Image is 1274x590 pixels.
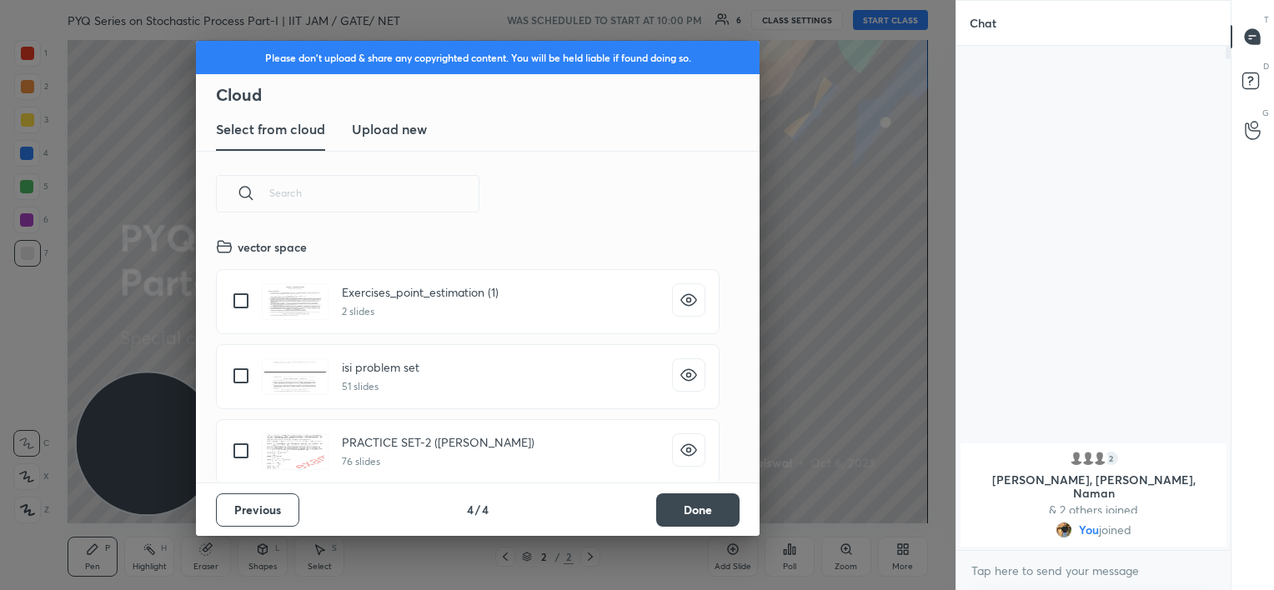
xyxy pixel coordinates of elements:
[1263,60,1269,72] p: D
[1264,13,1269,26] p: T
[238,238,307,256] h4: vector space
[1262,107,1269,119] p: G
[1091,450,1108,467] img: default.png
[262,283,329,320] img: 16728304476QYXTF.pdf
[342,358,419,376] h4: isi problem set
[196,41,760,74] div: Please don't upload & share any copyrighted content. You will be held liable if found doing so.
[262,358,329,395] img: 1672830447EOHM0Q.pdf
[342,454,534,469] h5: 76 slides
[475,501,480,518] h4: /
[971,473,1216,500] p: [PERSON_NAME], [PERSON_NAME], Naman
[216,493,299,527] button: Previous
[342,283,499,301] h4: Exercises_point_estimation (1)
[342,433,534,451] h4: PRACTICE SET-2 ([PERSON_NAME])
[1099,523,1131,537] span: joined
[956,1,1010,45] p: Chat
[216,84,760,106] h2: Cloud
[352,119,427,139] h3: Upload new
[342,304,499,319] h5: 2 slides
[269,157,479,228] input: Search
[1079,523,1099,537] span: You
[1080,450,1096,467] img: default.png
[196,232,740,482] div: grid
[216,119,325,139] h3: Select from cloud
[971,503,1216,517] p: & 2 others joined
[262,433,329,470] img: 1672830447UTPLC6.pdf
[956,440,1231,550] div: grid
[1056,522,1072,538] img: 5e1f66a2e018416d848ccd0b71c63bf1.jpg
[467,501,474,518] h4: 4
[1103,450,1120,467] div: 2
[482,501,489,518] h4: 4
[1068,450,1085,467] img: default.png
[656,493,740,527] button: Done
[342,379,419,394] h5: 51 slides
